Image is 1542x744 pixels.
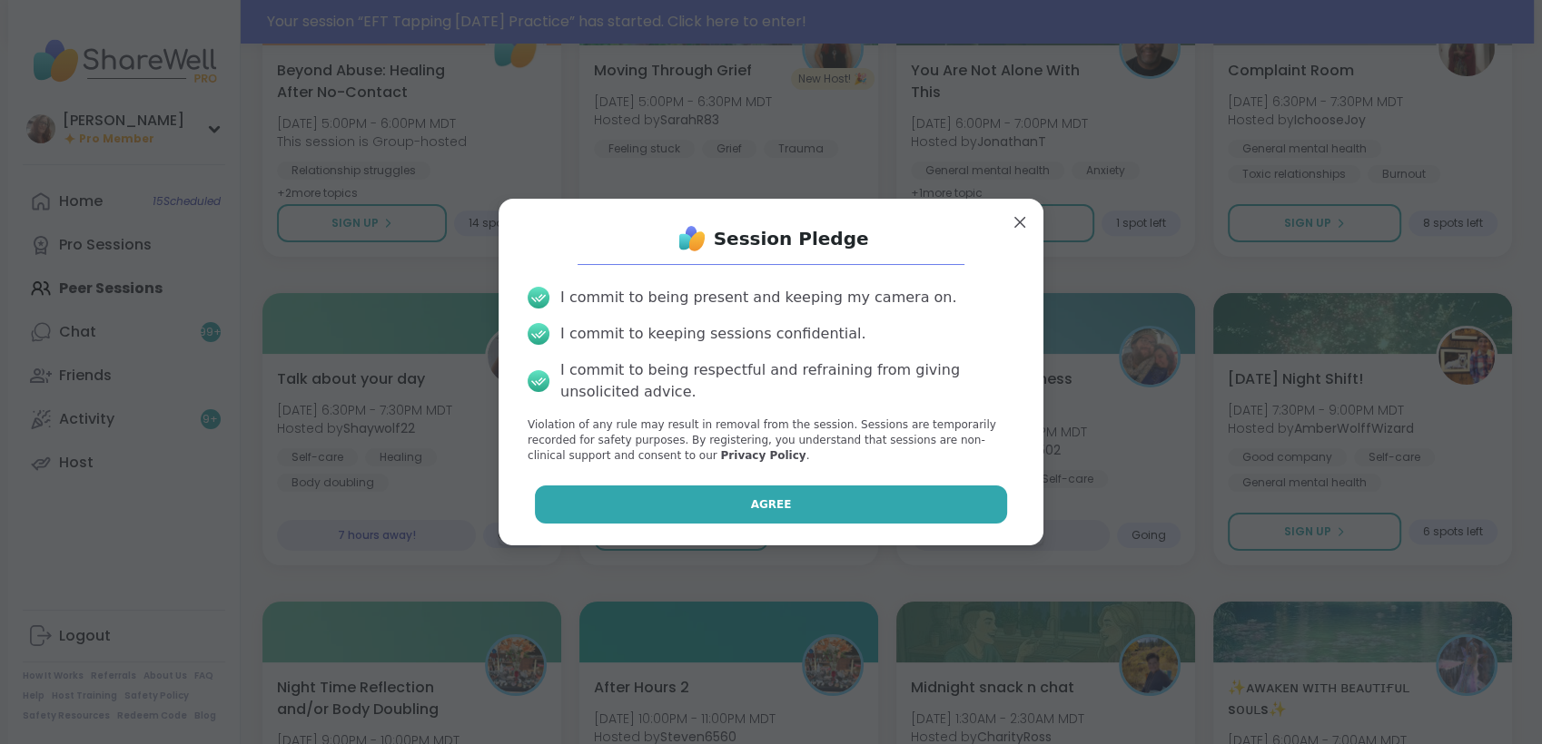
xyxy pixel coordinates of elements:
button: Agree [535,485,1008,524]
h1: Session Pledge [714,226,869,251]
a: Privacy Policy [720,449,806,462]
span: Agree [751,496,792,513]
div: I commit to being respectful and refraining from giving unsolicited advice. [560,359,1014,403]
p: Violation of any rule may result in removal from the session. Sessions are temporarily recorded f... [528,417,1014,463]
img: ShareWell Logo [674,220,710,257]
div: I commit to being present and keeping my camera on. [560,287,956,308]
div: I commit to keeping sessions confidential. [560,323,866,345]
